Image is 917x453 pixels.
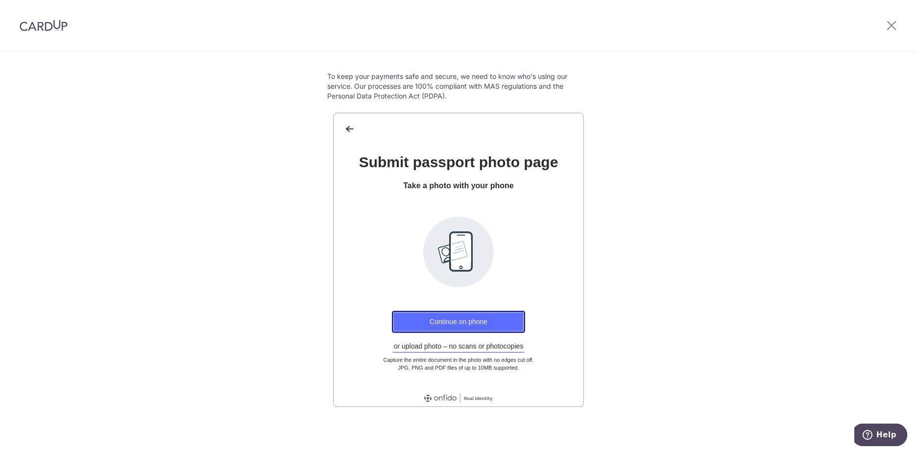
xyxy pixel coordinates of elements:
span: Help [22,7,42,16]
button: Continue on phone [392,311,525,333]
span: Submit passport photo page [359,154,558,170]
button: or upload photo – no scans or photocopies [392,340,525,352]
div: Take a photo with your phone [349,180,568,192]
iframe: Opens a widget where you can find more information [854,424,907,448]
img: CardUp [20,20,68,31]
button: back [341,121,378,137]
p: To keep your payments safe and secure, we need to know who's using our service. Our processes are... [327,72,590,101]
p: Capture the entire document in the photo with no edges cut off. JPG, PNG and PDF files of up to 1... [349,356,568,372]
